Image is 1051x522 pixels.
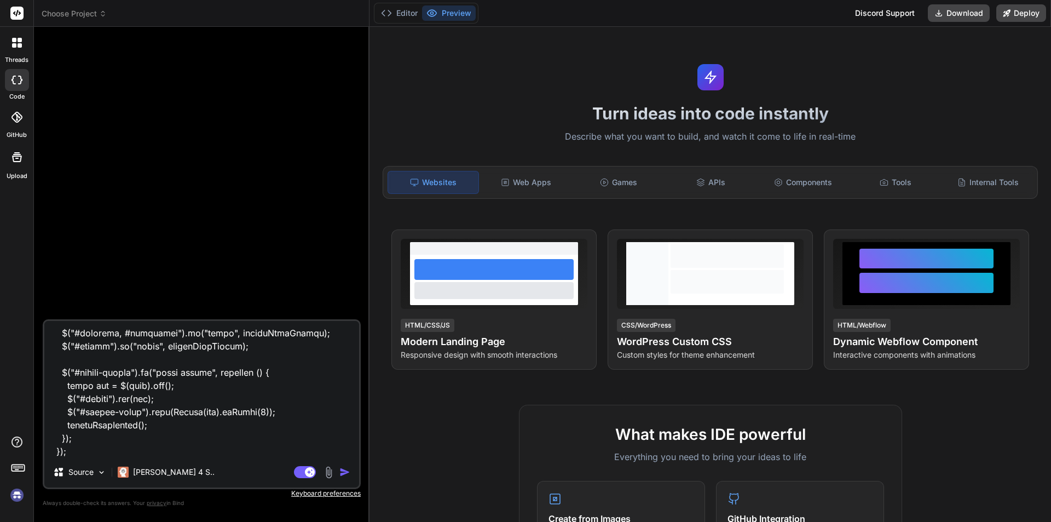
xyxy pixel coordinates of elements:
[97,468,106,477] img: Pick Models
[833,319,891,332] div: HTML/Webflow
[617,334,804,349] h4: WordPress Custom CSS
[5,55,28,65] label: threads
[68,467,94,478] p: Source
[758,171,848,194] div: Components
[943,171,1033,194] div: Internal Tools
[388,171,479,194] div: Websites
[574,171,664,194] div: Games
[377,5,422,21] button: Editor
[422,5,476,21] button: Preview
[7,171,27,181] label: Upload
[537,423,884,446] h2: What makes IDE powerful
[7,130,27,140] label: GitHub
[833,334,1020,349] h4: Dynamic Webflow Component
[996,4,1046,22] button: Deploy
[376,104,1044,123] h1: Turn ideas into code instantly
[537,450,884,463] p: Everything you need to bring your ideas to life
[42,8,107,19] span: Choose Project
[928,4,990,22] button: Download
[322,466,335,479] img: attachment
[43,498,361,508] p: Always double-check its answers. Your in Bind
[43,489,361,498] p: Keyboard preferences
[44,321,359,457] textarea: lore ipsum do sitam $(consecte () { $(".adipis6").elitse8({ doeiu: "967%" }); tem inc, utlabo, et...
[833,349,1020,360] p: Interactive components with animations
[9,92,25,101] label: code
[8,486,26,504] img: signin
[481,171,571,194] div: Web Apps
[147,500,166,506] span: privacy
[401,319,454,332] div: HTML/CSS/JS
[401,349,587,360] p: Responsive design with smooth interactions
[118,467,129,478] img: Claude 4 Sonnet
[851,171,941,194] div: Tools
[848,4,921,22] div: Discord Support
[617,349,804,360] p: Custom styles for theme enhancement
[376,130,1044,144] p: Describe what you want to build, and watch it come to life in real-time
[401,334,587,349] h4: Modern Landing Page
[666,171,756,194] div: APIs
[617,319,675,332] div: CSS/WordPress
[339,467,350,478] img: icon
[133,467,215,478] p: [PERSON_NAME] 4 S..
